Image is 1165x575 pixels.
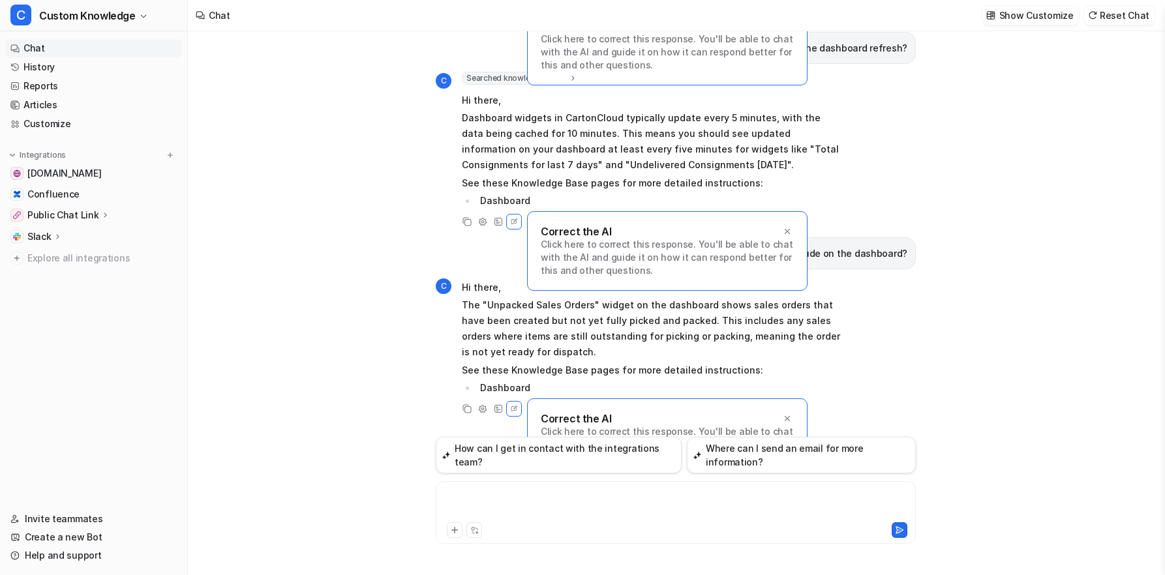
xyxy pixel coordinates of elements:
[13,190,21,198] img: Confluence
[13,170,21,177] img: help.cartoncloud.com
[166,151,175,160] img: menu_add.svg
[462,280,843,295] p: Hi there,
[476,380,843,396] li: Dashboard
[13,233,21,241] img: Slack
[5,149,70,162] button: Integrations
[39,7,136,25] span: Custom Knowledge
[5,96,182,114] a: Articles
[462,72,582,85] span: Searched knowledge base
[986,10,995,20] img: customize
[476,193,843,209] li: Dashboard
[10,252,23,265] img: explore all integrations
[5,115,182,133] a: Customize
[462,175,843,191] p: See these Knowledge Base pages for more detailed instructions:
[982,6,1079,25] button: Show Customize
[5,510,182,528] a: Invite teammates
[5,58,182,76] a: History
[462,110,843,173] p: Dashboard widgets in CartonCloud typically update every 5 minutes, with the data being cached for...
[541,33,794,72] p: Click here to correct this response. You'll be able to chat with the AI and guide it on how it ca...
[436,73,451,89] span: C
[436,278,451,294] span: C
[541,238,794,277] p: Click here to correct this response. You'll be able to chat with the AI and guide it on how it ca...
[5,528,182,546] a: Create a new Bot
[5,546,182,565] a: Help and support
[541,412,611,425] p: Correct the AI
[462,362,843,378] p: See these Knowledge Base pages for more detailed instructions:
[13,211,21,219] img: Public Chat Link
[687,437,916,473] button: Where can I send an email for more information?
[5,164,182,183] a: help.cartoncloud.com[DOMAIN_NAME]
[462,297,843,360] p: The "Unpacked Sales Orders" widget on the dashboard shows sales orders that have been created but...
[20,150,66,160] p: Integrations
[1084,6,1155,25] button: Reset Chat
[27,167,101,180] span: [DOMAIN_NAME]
[541,425,794,464] p: Click here to correct this response. You'll be able to chat with the AI and guide it on how it ca...
[10,5,31,25] span: C
[27,248,177,269] span: Explore all integrations
[5,39,182,57] a: Chat
[436,437,682,473] button: How can I get in contact with the integrations team?
[541,225,611,238] p: Correct the AI
[1088,10,1097,20] img: reset
[5,185,182,203] a: ConfluenceConfluence
[462,93,843,108] p: Hi there,
[27,209,99,222] p: Public Chat Link
[999,8,1074,22] p: Show Customize
[8,151,17,160] img: expand menu
[27,188,80,201] span: Confluence
[5,249,182,267] a: Explore all integrations
[5,77,182,95] a: Reports
[27,230,52,243] p: Slack
[209,8,230,22] div: Chat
